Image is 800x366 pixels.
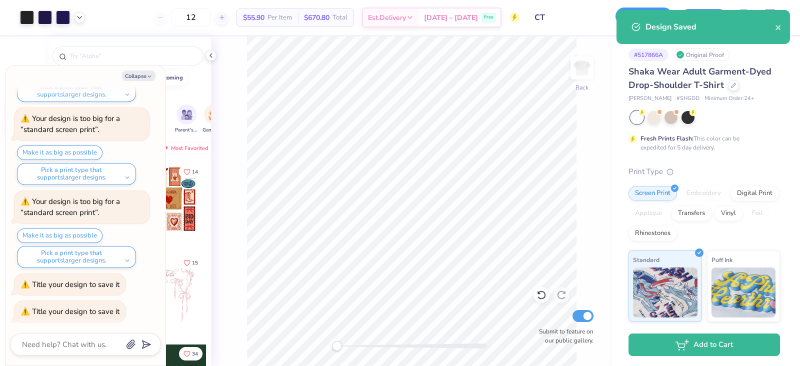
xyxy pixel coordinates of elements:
div: Digital Print [730,186,779,201]
button: close [775,21,782,33]
div: Your design is too big for a “standard screen print”. [20,196,120,218]
span: Minimum Order: 24 + [704,94,754,103]
span: # SHGDD [676,94,699,103]
img: Puff Ink [711,267,776,317]
div: Screen Print [628,186,677,201]
img: Back [572,58,592,78]
div: Back [575,83,588,92]
span: Parent's Weekend [175,126,198,134]
div: Accessibility label [332,341,342,351]
label: Submit to feature on our public gallery. [533,327,593,345]
button: Make it as big as possible [17,145,102,160]
div: Most Favorited [156,142,213,154]
strong: Fresh Prints Flash: [640,134,693,142]
span: $670.80 [304,12,329,23]
span: [DATE] - [DATE] [424,12,478,23]
button: Like [179,256,202,269]
div: Rhinestones [628,226,677,241]
span: Per Item [267,12,292,23]
button: Save as [615,7,672,25]
button: Like [179,165,202,178]
input: Untitled Design [527,7,600,27]
button: Add to Cart [628,333,780,356]
button: Like [179,347,202,360]
span: Standard [633,254,659,265]
div: Transfers [671,206,711,221]
img: Game Day Image [208,109,220,120]
div: Applique [628,206,668,221]
img: Standard [633,267,697,317]
span: Puff Ink [711,254,732,265]
img: Parent's Weekend Image [181,109,192,120]
div: Vinyl [714,206,742,221]
span: Shaka Wear Adult Garment-Dyed Drop-Shoulder T-Shirt [628,65,771,91]
button: Pick a print type that supportslarger designs. [17,80,136,102]
span: 34 [192,351,198,356]
div: # 517866A [628,48,668,61]
div: filter for Game Day [202,104,225,134]
div: Print Type [628,166,780,177]
span: 15 [192,260,198,265]
div: This color can be expedited for 5 day delivery. [640,134,763,152]
div: Design Saved [645,21,775,33]
div: Your design is too big for a “standard screen print”. [20,113,120,135]
span: Total [332,12,347,23]
div: Title your design to save it [32,279,119,289]
span: Est. Delivery [368,12,406,23]
button: Collapse [122,70,155,81]
input: – – [171,8,210,26]
span: Free [484,14,493,21]
div: filter for Parent's Weekend [175,104,198,134]
span: Game Day [202,126,225,134]
button: Pick a print type that supportslarger designs. [17,163,136,185]
span: [PERSON_NAME] [628,94,671,103]
div: Title your design to save it [32,306,119,316]
button: filter button [202,104,225,134]
span: $55.90 [243,12,264,23]
div: Embroidery [680,186,727,201]
input: Try "Alpha" [69,51,197,61]
button: Pick a print type that supportslarger designs. [17,246,136,268]
div: Original Proof [673,48,729,61]
button: filter button [175,104,198,134]
span: 14 [192,169,198,174]
div: Foil [745,206,769,221]
button: Make it as big as possible [17,228,102,243]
